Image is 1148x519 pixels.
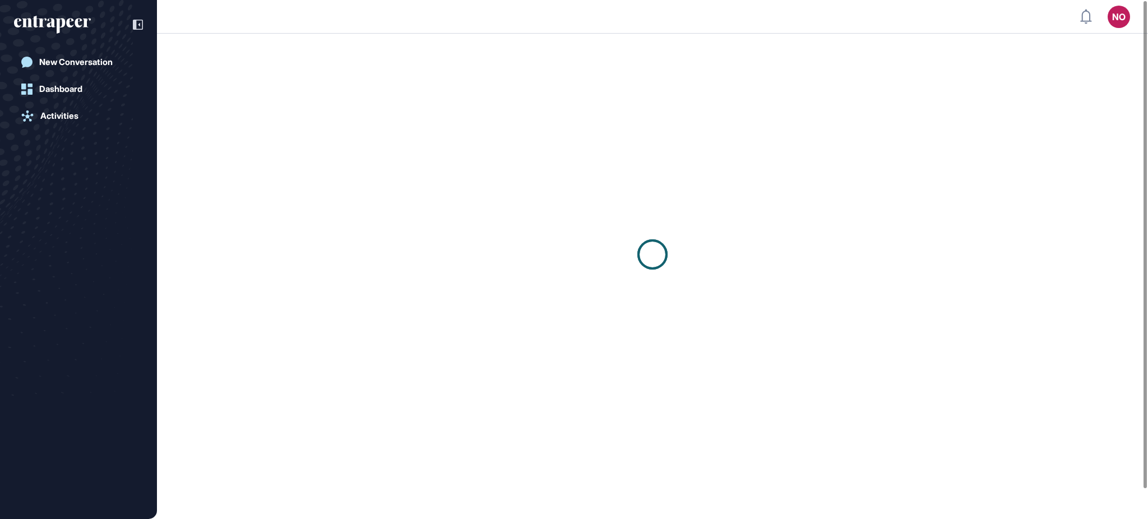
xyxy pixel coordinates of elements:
[14,78,143,100] a: Dashboard
[39,57,113,67] div: New Conversation
[39,84,82,94] div: Dashboard
[14,16,91,34] div: entrapeer-logo
[40,111,78,121] div: Activities
[1108,6,1130,28] button: NO
[14,105,143,127] a: Activities
[14,51,143,73] a: New Conversation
